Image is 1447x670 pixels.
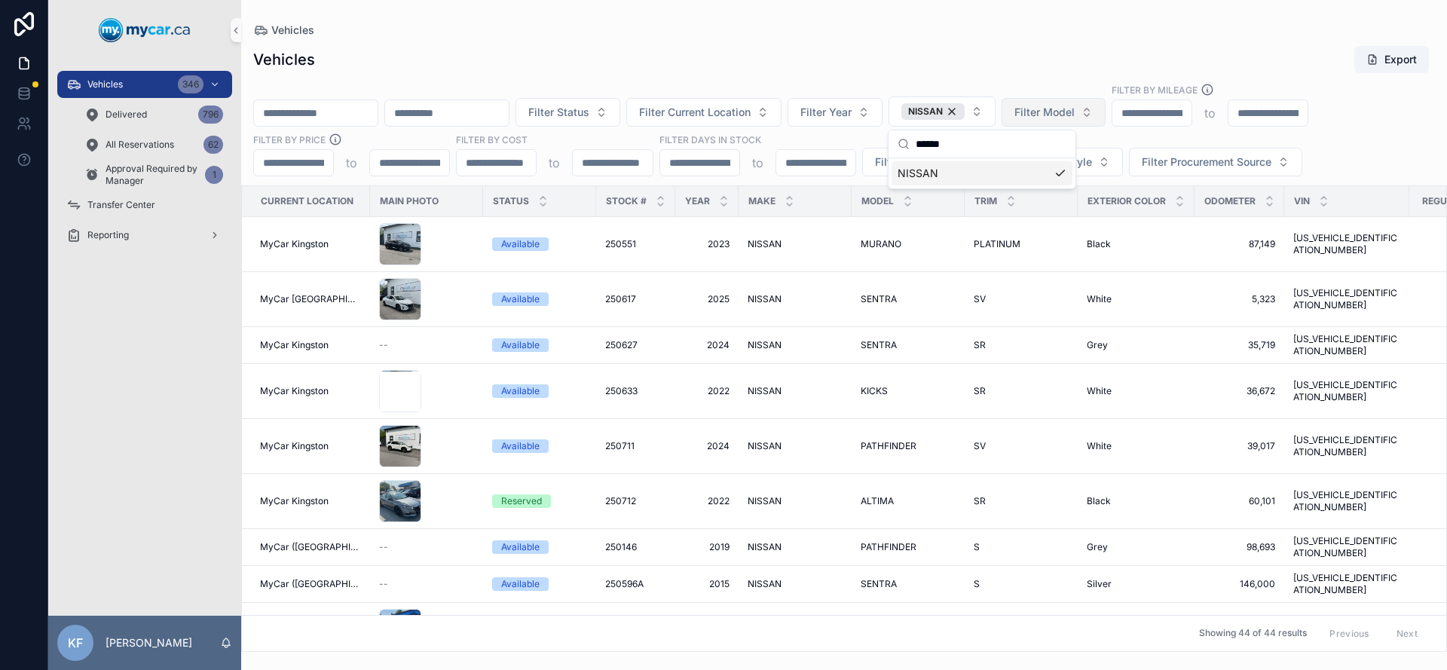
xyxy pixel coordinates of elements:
span: 2024 [684,339,730,351]
a: NISSAN [748,440,843,452]
button: Select Button [862,148,990,176]
span: SENTRA [861,293,897,305]
a: MyCar [GEOGRAPHIC_DATA] [260,293,361,305]
a: 250617 [605,293,666,305]
a: 250146 [605,541,666,553]
label: FILTER BY PRICE [253,133,326,146]
span: Odometer [1204,195,1256,207]
p: to [752,154,763,172]
span: NISSAN [748,541,782,553]
a: NISSAN [748,578,843,590]
span: [US_VEHICLE_IDENTIFICATION_NUMBER] [1293,333,1400,357]
a: 39,017 [1204,440,1275,452]
span: MyCar Kingston [260,238,329,250]
span: 250596A [605,578,644,590]
span: SR [974,385,986,397]
a: [US_VEHICLE_IDENTIFICATION_NUMBER] [1293,535,1400,559]
span: MyCar Kingston [260,440,329,452]
a: Available [492,237,587,251]
span: Vehicles [87,78,123,90]
a: [US_VEHICLE_IDENTIFICATION_NUMBER] [1293,572,1400,596]
div: scrollable content [48,60,241,268]
span: NISSAN [898,166,938,181]
h1: Vehicles [253,49,315,70]
a: NISSAN [748,541,843,553]
span: Approval Required by Manager [106,163,199,187]
button: Select Button [1002,98,1106,127]
span: S [974,578,980,590]
a: 60,101 [1204,495,1275,507]
span: NISSAN [748,495,782,507]
a: Reporting [57,222,232,249]
a: Transfer Center [57,191,232,219]
button: Select Button [515,98,620,127]
a: -- [379,541,474,553]
a: SR [974,495,1069,507]
a: 2023 [684,238,730,250]
a: SV [974,293,1069,305]
a: 98,693 [1204,541,1275,553]
span: Delivered [106,109,147,121]
a: MyCar Kingston [260,385,361,397]
span: ALTIMA [861,495,894,507]
a: 250633 [605,385,666,397]
span: Model [861,195,894,207]
span: Showing 44 of 44 results [1199,628,1307,640]
span: -- [379,339,388,351]
a: White [1087,440,1185,452]
a: SENTRA [861,293,956,305]
span: KICKS [861,385,888,397]
button: Export [1354,46,1429,73]
a: White [1087,385,1185,397]
a: 250596A [605,578,666,590]
a: -- [379,578,474,590]
a: [US_VEHICLE_IDENTIFICATION_NUMBER] [1293,434,1400,458]
a: 2022 [684,495,730,507]
a: Reserved [492,494,587,508]
span: 36,672 [1204,385,1275,397]
p: [PERSON_NAME] [106,635,192,650]
a: SENTRA [861,578,956,590]
a: Available [492,577,587,591]
a: MyCar Kingston [260,440,361,452]
a: 250627 [605,339,666,351]
a: MyCar ([GEOGRAPHIC_DATA]) [260,578,361,590]
span: S [974,541,980,553]
span: Make [748,195,776,207]
span: 250617 [605,293,636,305]
span: [US_VEHICLE_IDENTIFICATION_NUMBER] [1293,287,1400,311]
span: 250627 [605,339,638,351]
a: 2025 [684,293,730,305]
a: 2022 [684,385,730,397]
div: 62 [203,136,223,154]
span: White [1087,385,1112,397]
span: NISSAN [748,339,782,351]
a: 146,000 [1204,578,1275,590]
a: [US_VEHICLE_IDENTIFICATION_NUMBER] [1293,379,1400,403]
a: Available [492,384,587,398]
button: Unselect 12 [901,103,965,120]
span: 250551 [605,238,636,250]
span: Vehicles [271,23,314,38]
span: -- [379,541,388,553]
span: Silver [1087,578,1112,590]
a: Available [492,540,587,554]
span: All Reservations [106,139,174,151]
span: SENTRA [861,339,897,351]
a: [US_VEHICLE_IDENTIFICATION_NUMBER] [1293,232,1400,256]
span: PLATINUM [974,238,1020,250]
a: PLATINUM [974,238,1069,250]
p: to [1204,104,1216,122]
span: MyCar Kingston [260,495,329,507]
a: 35,719 [1204,339,1275,351]
a: 2015 [684,578,730,590]
span: SR [974,339,986,351]
a: Grey [1087,339,1185,351]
